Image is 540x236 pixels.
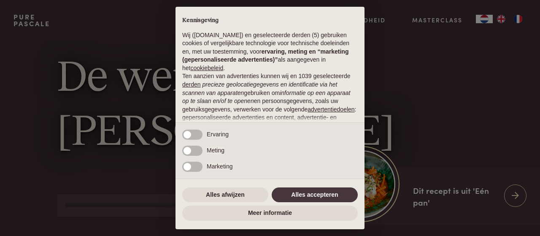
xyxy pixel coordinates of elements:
strong: ervaring, meting en “marketing (gepersonaliseerde advertenties)” [182,48,348,63]
h2: Kennisgeving [182,17,358,24]
em: precieze geolocatiegegevens en identificatie via het scannen van apparaten [182,81,337,96]
span: Ervaring [207,131,229,138]
button: Alles accepteren [272,187,358,203]
span: Meting [207,147,224,154]
button: advertentiedoelen [308,106,354,114]
button: Alles afwijzen [182,187,268,203]
p: Ten aanzien van advertenties kunnen wij en 1039 geselecteerde gebruiken om en persoonsgegevens, z... [182,72,358,130]
em: informatie op een apparaat op te slaan en/of te openen [182,90,351,105]
span: Marketing [207,163,232,170]
a: cookiebeleid [190,65,223,71]
button: derden [182,81,201,89]
button: Meer informatie [182,206,358,221]
p: Wij ([DOMAIN_NAME]) en geselecteerde derden (5) gebruiken cookies of vergelijkbare technologie vo... [182,31,358,73]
